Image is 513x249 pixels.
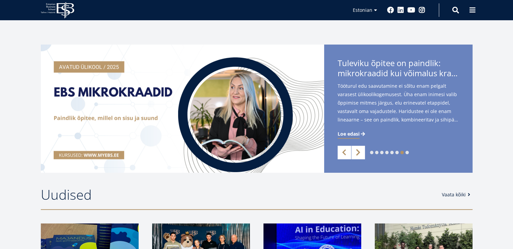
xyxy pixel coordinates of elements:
[351,146,365,159] a: Next
[338,58,459,80] span: Tuleviku õpitee on paindlik:
[397,7,404,13] a: Linkedin
[400,151,404,154] a: 7
[338,82,459,126] span: Tööturul edu saavutamine ei sõltu enam pelgalt varasest ülikoolikogemusest. Üha enam inimesi vali...
[338,131,360,137] span: Loe edasi
[407,7,415,13] a: Youtube
[338,115,459,124] span: lineaarne – see on paindlik, kombineeritav ja sihipärane. Just selles suunas liigub ka Estonian B...
[419,7,425,13] a: Instagram
[338,146,351,159] a: Previous
[380,151,383,154] a: 3
[395,151,399,154] a: 6
[387,7,394,13] a: Facebook
[385,151,389,154] a: 4
[338,68,459,78] span: mikrokraadid kui võimalus kraadini jõudmiseks
[338,131,366,137] a: Loe edasi
[375,151,378,154] a: 2
[370,151,373,154] a: 1
[41,45,324,173] img: a
[41,186,435,203] h2: Uudised
[390,151,394,154] a: 5
[405,151,409,154] a: 8
[442,191,473,198] a: Vaata kõiki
